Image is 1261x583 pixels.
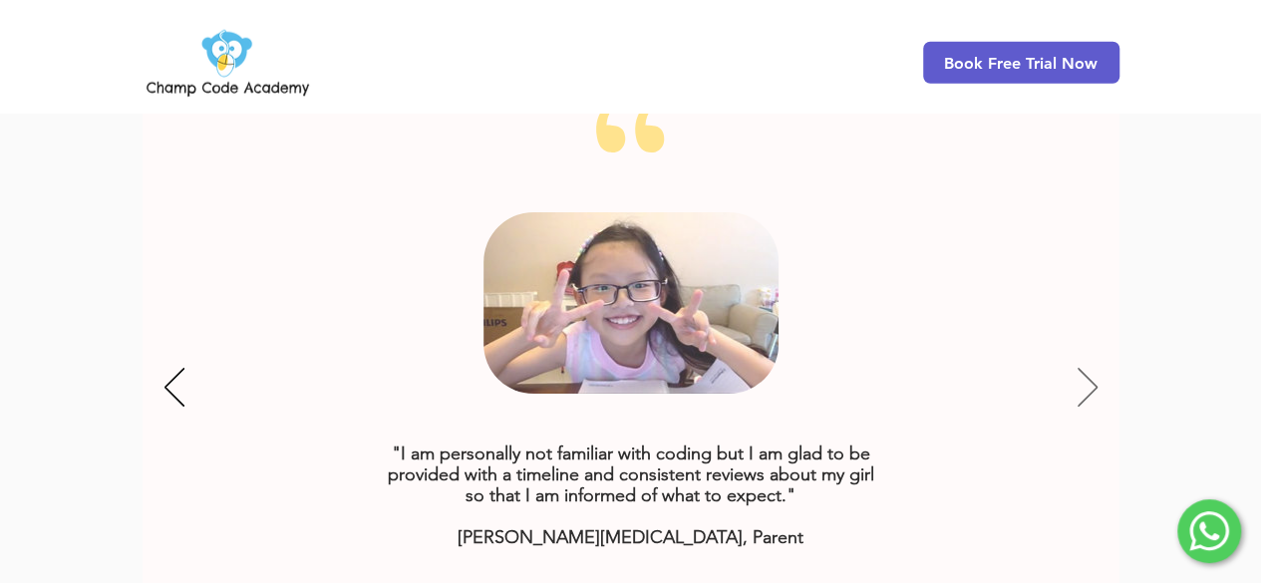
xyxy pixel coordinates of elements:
[164,368,184,410] button: Previous
[944,54,1098,73] span: Book Free Trial Now
[923,42,1119,84] a: Book Free Trial Now
[483,212,779,394] svg: Online Coding Class for Kids
[458,526,803,548] span: [PERSON_NAME][MEDICAL_DATA], Parent
[388,442,874,506] span: "I am personally not familiar with coding but I am glad to be provided with a timeline and consis...
[1078,368,1098,410] button: Next
[143,24,313,102] img: Champ Code Academy Logo PNG.png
